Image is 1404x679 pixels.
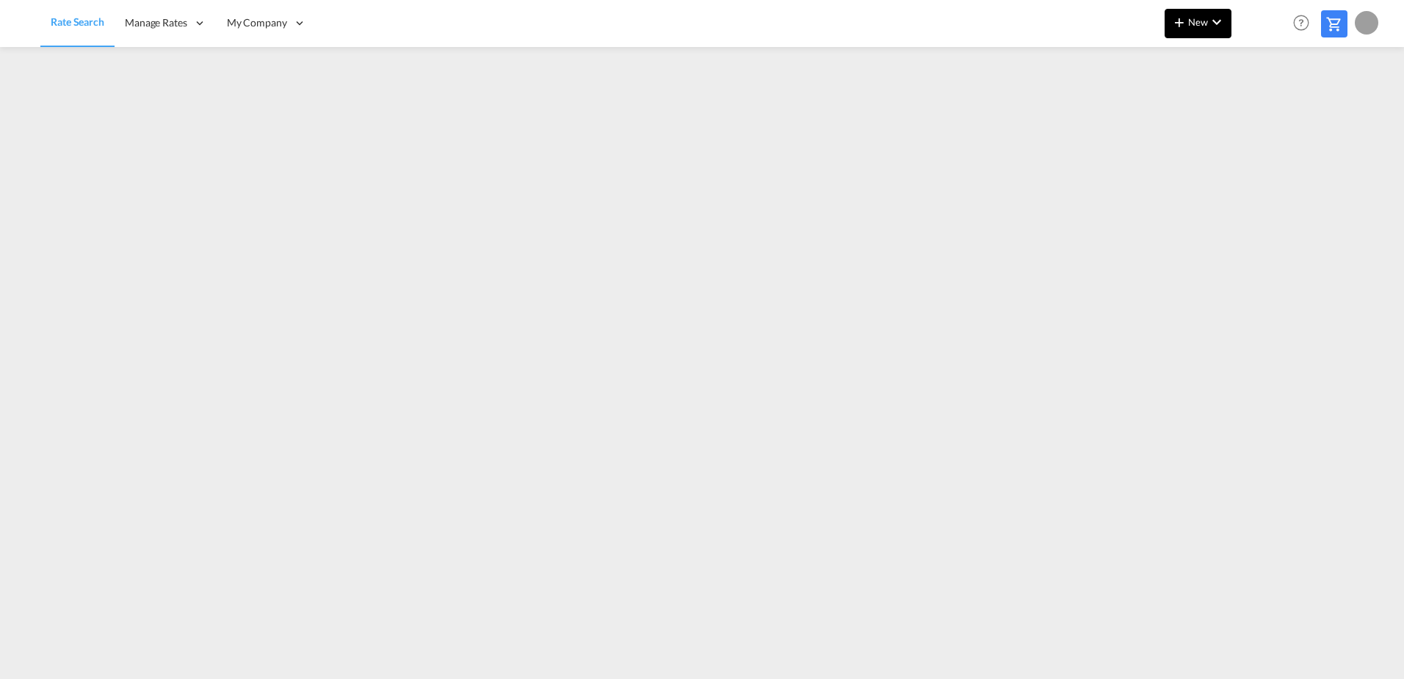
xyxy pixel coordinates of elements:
span: Rate Search [51,15,104,28]
span: Manage Rates [125,15,187,30]
span: Help [1289,10,1314,35]
md-icon: icon-plus 400-fg [1170,13,1188,31]
div: Help [1289,10,1321,37]
span: My Company [227,15,287,30]
span: New [1170,16,1226,28]
md-icon: icon-chevron-down [1208,13,1226,31]
button: icon-plus 400-fgNewicon-chevron-down [1165,9,1231,38]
